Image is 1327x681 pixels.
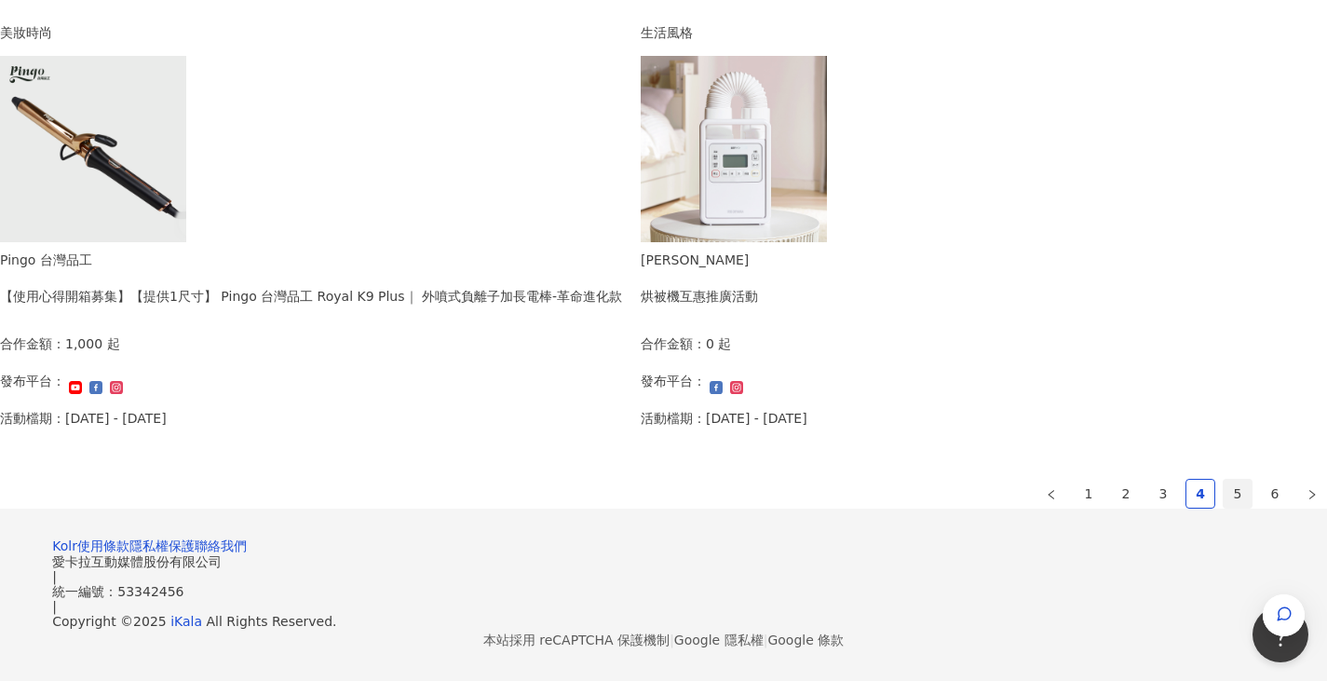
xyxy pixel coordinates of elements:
[1046,489,1057,500] span: left
[1223,479,1253,509] li: 5
[706,334,731,354] p: 0 起
[674,633,764,647] a: Google 隱私權
[1253,606,1308,662] iframe: Help Scout Beacon - Open
[641,286,758,306] div: 烘被機互惠推廣活動
[641,250,758,270] div: [PERSON_NAME]
[1036,479,1066,509] li: Previous Page
[1185,479,1215,509] li: 4
[52,554,1275,569] div: 愛卡拉互動媒體股份有限公司
[1074,479,1104,509] li: 1
[1224,480,1252,508] a: 5
[1036,479,1066,509] button: left
[1075,480,1103,508] a: 1
[641,22,827,43] div: 生活風格
[1149,480,1177,508] a: 3
[1307,489,1318,500] span: right
[1148,479,1178,509] li: 3
[77,538,129,553] a: 使用條款
[1186,480,1214,508] a: 4
[129,538,195,553] a: 隱私權保護
[1260,479,1290,509] li: 6
[670,633,674,647] span: |
[483,629,844,651] span: 本站採用 reCAPTCHA 保護機制
[65,334,120,354] p: 1,000 起
[764,633,768,647] span: |
[52,599,57,614] span: |
[767,633,844,647] a: Google 條款
[1297,479,1327,509] li: Next Page
[170,614,202,629] a: iKala
[641,408,807,429] p: 活動檔期：[DATE] - [DATE]
[1297,479,1327,509] button: right
[52,569,57,584] span: |
[52,614,1275,629] div: Copyright © 2025 All Rights Reserved.
[195,538,247,553] a: 聯絡我們
[52,584,1275,599] div: 統一編號：53342456
[1111,479,1141,509] li: 2
[641,371,706,391] p: 發布平台：
[1261,480,1289,508] a: 6
[641,334,706,354] p: 合作金額：
[52,538,77,553] a: Kolr
[1112,480,1140,508] a: 2
[641,56,827,242] img: 強力烘被機 FK-H1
